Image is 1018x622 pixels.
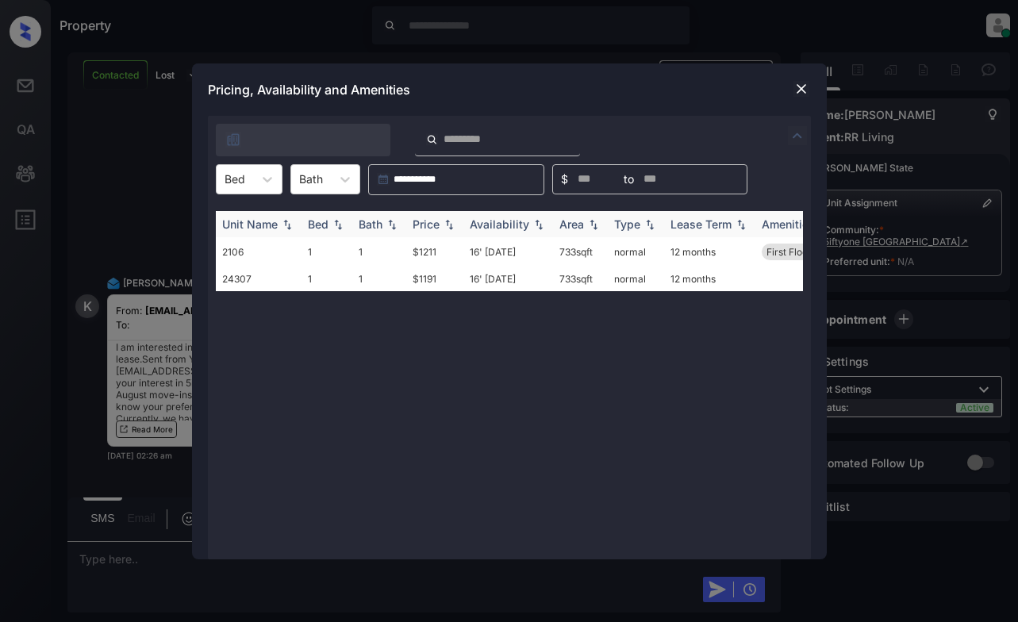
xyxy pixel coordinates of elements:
img: sorting [279,218,295,229]
td: 16' [DATE] [463,237,553,267]
span: $ [561,171,568,188]
div: Lease Term [670,217,732,231]
img: sorting [733,218,749,229]
span: First Floor [766,246,812,258]
td: $1211 [406,237,463,267]
td: 1 [352,237,406,267]
td: 1 [352,267,406,291]
img: sorting [330,218,346,229]
img: sorting [384,218,400,229]
div: Area [559,217,584,231]
img: close [793,81,809,97]
td: 24307 [216,267,302,291]
span: to [624,171,634,188]
img: sorting [586,218,601,229]
td: normal [608,267,664,291]
td: 733 sqft [553,237,608,267]
td: 733 sqft [553,267,608,291]
div: Price [413,217,440,231]
div: Type [614,217,640,231]
td: normal [608,237,664,267]
img: icon-zuma [426,132,438,147]
td: $1191 [406,267,463,291]
td: 1 [302,237,352,267]
td: 12 months [664,267,755,291]
img: sorting [531,218,547,229]
div: Pricing, Availability and Amenities [192,63,827,116]
td: 2106 [216,237,302,267]
div: Amenities [762,217,815,231]
td: 1 [302,267,352,291]
td: 16' [DATE] [463,267,553,291]
img: icon-zuma [225,132,241,148]
img: icon-zuma [788,126,807,145]
td: 12 months [664,237,755,267]
div: Unit Name [222,217,278,231]
div: Bed [308,217,328,231]
img: sorting [642,218,658,229]
div: Availability [470,217,529,231]
div: Bath [359,217,382,231]
img: sorting [441,218,457,229]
